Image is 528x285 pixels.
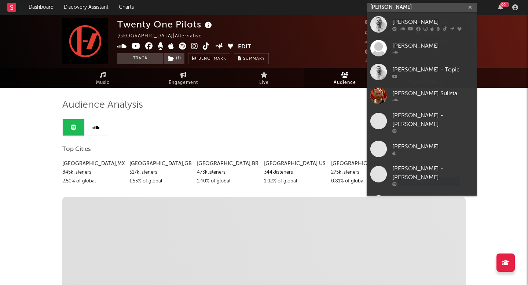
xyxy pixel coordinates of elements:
[224,68,304,88] a: Live
[197,159,258,168] div: [GEOGRAPHIC_DATA] , BR
[367,36,477,60] a: [PERSON_NAME]
[96,78,110,87] span: Music
[365,50,445,55] span: 33,976,138 Monthly Listeners
[392,164,473,182] div: [PERSON_NAME] - [PERSON_NAME]
[129,159,191,168] div: [GEOGRAPHIC_DATA] , GB
[365,59,408,63] span: Jump Score: 72.6
[367,60,477,84] a: [PERSON_NAME] - Topic
[264,177,326,186] div: 1.02 % of global
[331,177,393,186] div: 0.81 % of global
[367,12,477,36] a: [PERSON_NAME]
[365,30,399,35] span: 1,800,000
[129,168,191,177] div: 517k listeners
[392,142,473,151] div: [PERSON_NAME]
[365,20,400,25] span: 25,723,678
[117,32,210,41] div: [GEOGRAPHIC_DATA] | Alternative
[62,159,124,168] div: [GEOGRAPHIC_DATA] , MX
[392,111,473,129] div: [PERSON_NAME] - [PERSON_NAME]
[62,177,124,186] div: 2.50 % of global
[331,168,393,177] div: 275k listeners
[367,137,477,161] a: [PERSON_NAME]
[188,53,230,64] a: Benchmark
[367,161,477,190] a: [PERSON_NAME] - [PERSON_NAME]
[367,84,477,108] a: [PERSON_NAME] Sulista
[62,145,91,154] span: Top Cities
[259,78,269,87] span: Live
[164,53,184,64] button: (1)
[392,41,473,50] div: [PERSON_NAME]
[331,159,393,168] div: [GEOGRAPHIC_DATA] , AU
[392,194,473,211] div: [PERSON_NAME] - Glowinthedark
[198,55,226,63] span: Benchmark
[392,18,473,26] div: [PERSON_NAME]
[367,190,477,219] a: [PERSON_NAME] - Glowinthedark
[62,68,143,88] a: Music
[62,168,124,177] div: 845k listeners
[197,168,258,177] div: 473k listeners
[143,68,224,88] a: Engagement
[365,40,393,45] span: 391,624
[62,101,143,110] span: Audience Analysis
[197,177,258,186] div: 1.40 % of global
[163,53,185,64] span: ( 1 )
[234,53,269,64] button: Summary
[264,168,326,177] div: 344k listeners
[392,89,473,98] div: [PERSON_NAME] Sulista
[117,53,163,64] button: Track
[117,18,214,30] div: Twenty One Pilots
[367,3,477,12] input: Search for artists
[500,2,509,7] div: 99 +
[264,159,326,168] div: [GEOGRAPHIC_DATA] , US
[334,78,356,87] span: Audience
[367,108,477,137] a: [PERSON_NAME] - [PERSON_NAME]
[169,78,198,87] span: Engagement
[238,42,251,52] button: Edit
[392,65,473,74] div: [PERSON_NAME] - Topic
[498,4,503,10] button: 99+
[129,177,191,186] div: 1.53 % of global
[304,68,385,88] a: Audience
[243,57,265,61] span: Summary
